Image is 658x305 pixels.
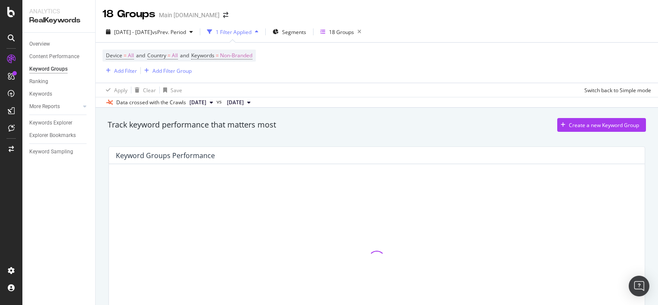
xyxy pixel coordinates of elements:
div: Keywords [29,90,52,99]
a: Keyword Groups [29,65,89,74]
div: Keyword Sampling [29,147,73,156]
div: RealKeywords [29,16,88,25]
button: Apply [102,83,127,97]
div: Overview [29,40,50,49]
span: vs Prev. Period [152,28,186,36]
span: = [216,52,219,59]
div: Add Filter Group [152,67,192,75]
div: Open Intercom Messenger [629,276,649,296]
span: Device [106,52,122,59]
div: Content Performance [29,52,79,61]
button: Add Filter [102,65,137,76]
div: Clear [143,87,156,94]
button: [DATE] [223,97,254,108]
a: Explorer Bookmarks [29,131,89,140]
a: Content Performance [29,52,89,61]
span: Keywords [191,52,214,59]
a: Keyword Sampling [29,147,89,156]
a: Overview [29,40,89,49]
span: and [180,52,189,59]
span: = [168,52,171,59]
div: Analytics [29,7,88,16]
div: 1 Filter Applied [216,28,251,36]
span: Non-Branded [220,50,252,62]
a: Keywords [29,90,89,99]
div: Ranking [29,77,48,86]
div: Save [171,87,182,94]
span: All [172,50,178,62]
div: Switch back to Simple mode [584,87,651,94]
button: 1 Filter Applied [204,25,262,39]
span: Segments [282,28,306,36]
div: More Reports [29,102,60,111]
div: Add Filter [114,67,137,75]
div: Data crossed with the Crawls [116,99,186,106]
div: 18 Groups [329,28,354,36]
div: Keyword Groups Performance [116,151,215,160]
button: Save [160,83,182,97]
div: Explorer Bookmarks [29,131,76,140]
span: All [128,50,134,62]
button: [DATE] - [DATE]vsPrev. Period [102,25,196,39]
span: Country [147,52,166,59]
span: = [124,52,127,59]
button: Add Filter Group [141,65,192,76]
div: Keywords Explorer [29,118,72,128]
a: Ranking [29,77,89,86]
button: [DATE] [186,97,217,108]
div: Track keyword performance that matters most [108,119,276,131]
button: 18 Groups [317,25,365,39]
div: 18 Groups [102,7,155,22]
div: Main [DOMAIN_NAME] [159,11,220,19]
button: Switch back to Simple mode [581,83,651,97]
button: Segments [269,25,310,39]
span: 2025 Sep. 21st [189,99,206,106]
a: More Reports [29,102,81,111]
button: Clear [131,83,156,97]
a: Keywords Explorer [29,118,89,128]
div: Create a new Keyword Group [569,121,639,129]
div: Keyword Groups [29,65,68,74]
div: arrow-right-arrow-left [223,12,228,18]
span: vs [217,98,223,106]
button: Create a new Keyword Group [557,118,646,132]
span: [DATE] - [DATE] [114,28,152,36]
span: and [136,52,145,59]
span: 2025 Aug. 24th [227,99,244,106]
div: Apply [114,87,127,94]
